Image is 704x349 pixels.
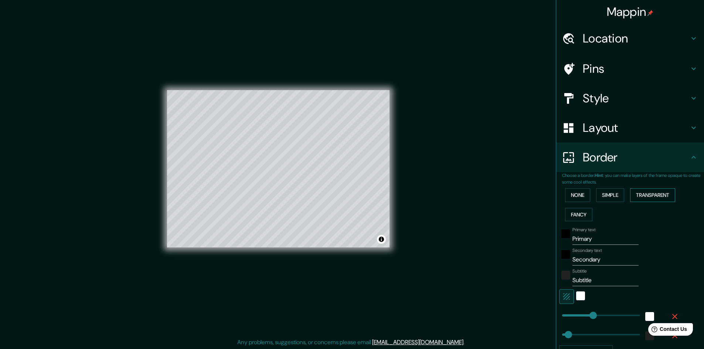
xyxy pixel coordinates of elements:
label: Subtitle [572,268,587,274]
button: Fancy [565,208,592,222]
div: Location [556,24,704,53]
label: Secondary text [572,247,602,254]
button: black [561,229,570,238]
iframe: Help widget launcher [638,320,696,341]
div: Style [556,83,704,113]
img: pin-icon.png [647,10,653,16]
button: Transparent [630,188,675,202]
div: Pins [556,54,704,83]
h4: Location [583,31,689,46]
button: white [645,312,654,321]
button: white [576,291,585,300]
button: None [565,188,590,202]
h4: Pins [583,61,689,76]
h4: Border [583,150,689,165]
h4: Layout [583,120,689,135]
div: . [466,338,467,347]
a: [EMAIL_ADDRESS][DOMAIN_NAME] [372,338,463,346]
h4: Mappin [607,4,654,19]
h4: Style [583,91,689,106]
p: Choose a border. : you can make layers of the frame opaque to create some cool effects. [562,172,704,185]
b: Hint [595,172,603,178]
button: Simple [596,188,624,202]
button: color-222222 [561,271,570,280]
div: Border [556,143,704,172]
div: Layout [556,113,704,143]
p: Any problems, suggestions, or concerns please email . [237,338,465,347]
button: black [561,250,570,259]
button: Toggle attribution [377,235,386,244]
div: . [465,338,466,347]
label: Primary text [572,227,595,233]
